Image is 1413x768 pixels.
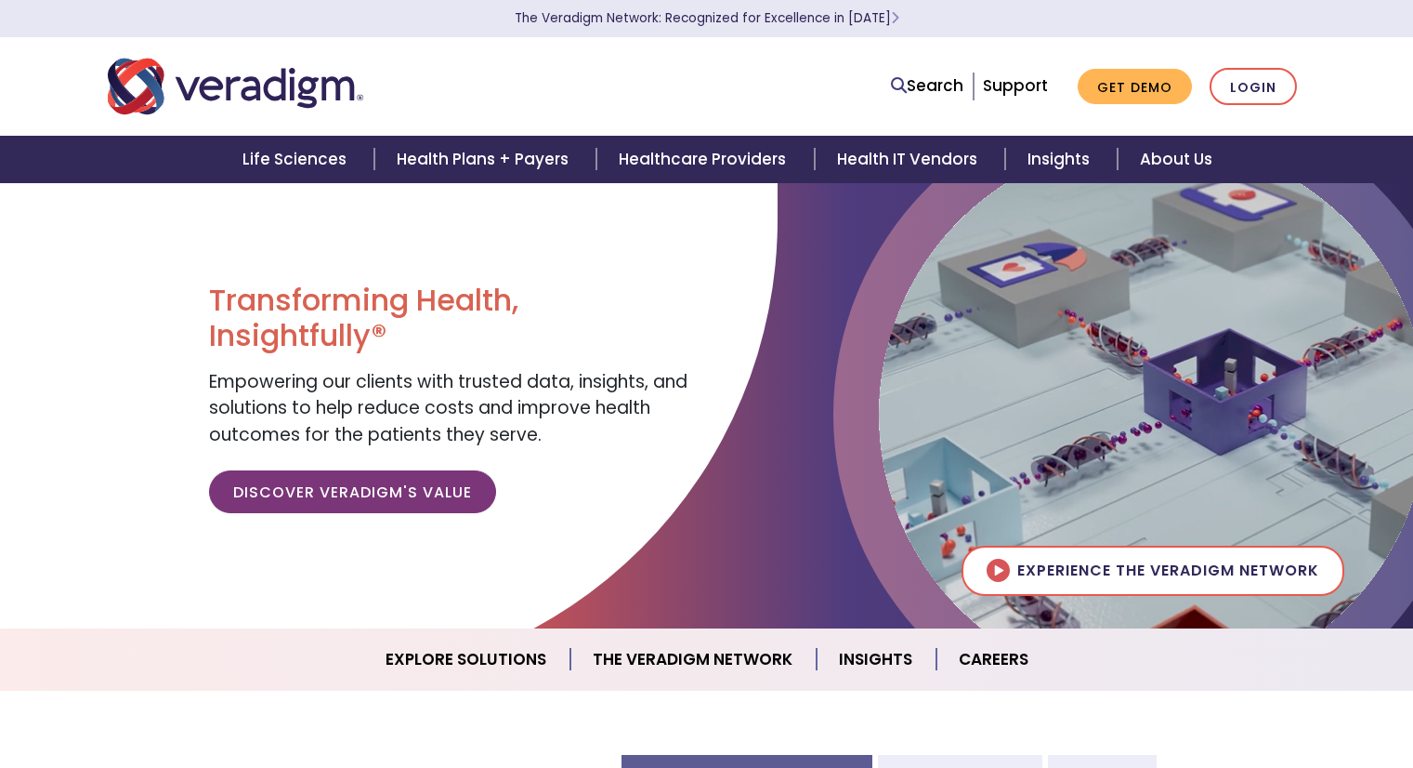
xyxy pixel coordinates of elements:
a: Support [983,74,1048,97]
a: About Us [1118,136,1235,183]
a: Health IT Vendors [815,136,1005,183]
a: Careers [936,636,1051,683]
a: The Veradigm Network [570,636,817,683]
a: Search [891,73,963,99]
a: Insights [817,636,936,683]
a: Discover Veradigm's Value [209,470,496,513]
a: Get Demo [1078,69,1192,105]
h1: Transforming Health, Insightfully® [209,283,692,354]
span: Empowering our clients with trusted data, insights, and solutions to help reduce costs and improv... [209,369,687,447]
img: Veradigm logo [108,56,363,117]
a: The Veradigm Network: Recognized for Excellence in [DATE]Learn More [515,9,899,27]
a: Healthcare Providers [596,136,814,183]
a: Login [1210,68,1297,106]
a: Life Sciences [220,136,374,183]
span: Learn More [891,9,899,27]
a: Insights [1005,136,1118,183]
a: Health Plans + Payers [374,136,596,183]
a: Explore Solutions [363,636,570,683]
